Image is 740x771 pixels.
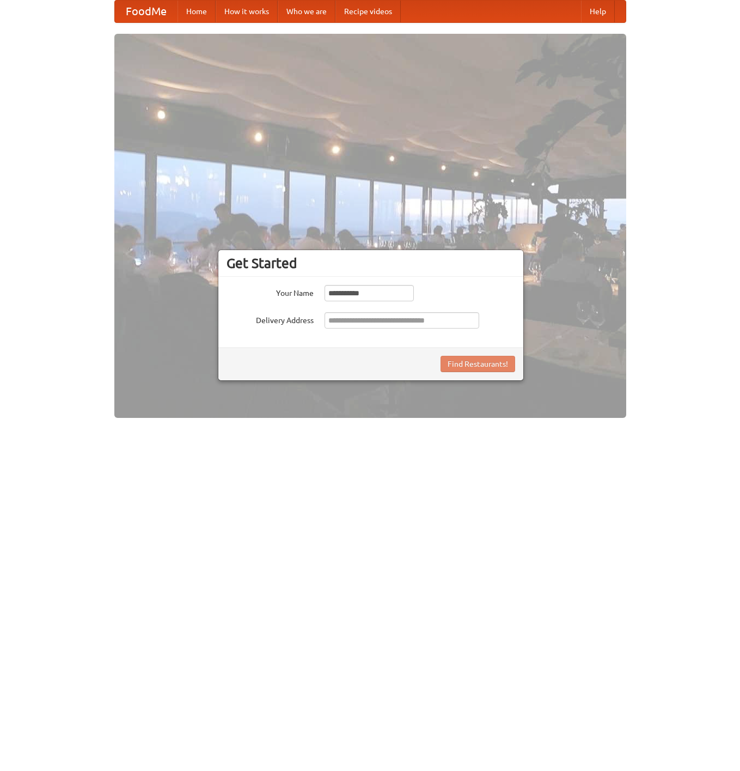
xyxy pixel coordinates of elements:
[178,1,216,22] a: Home
[335,1,401,22] a: Recipe videos
[441,356,515,372] button: Find Restaurants!
[216,1,278,22] a: How it works
[115,1,178,22] a: FoodMe
[227,285,314,299] label: Your Name
[278,1,335,22] a: Who we are
[227,255,515,271] h3: Get Started
[227,312,314,326] label: Delivery Address
[581,1,615,22] a: Help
